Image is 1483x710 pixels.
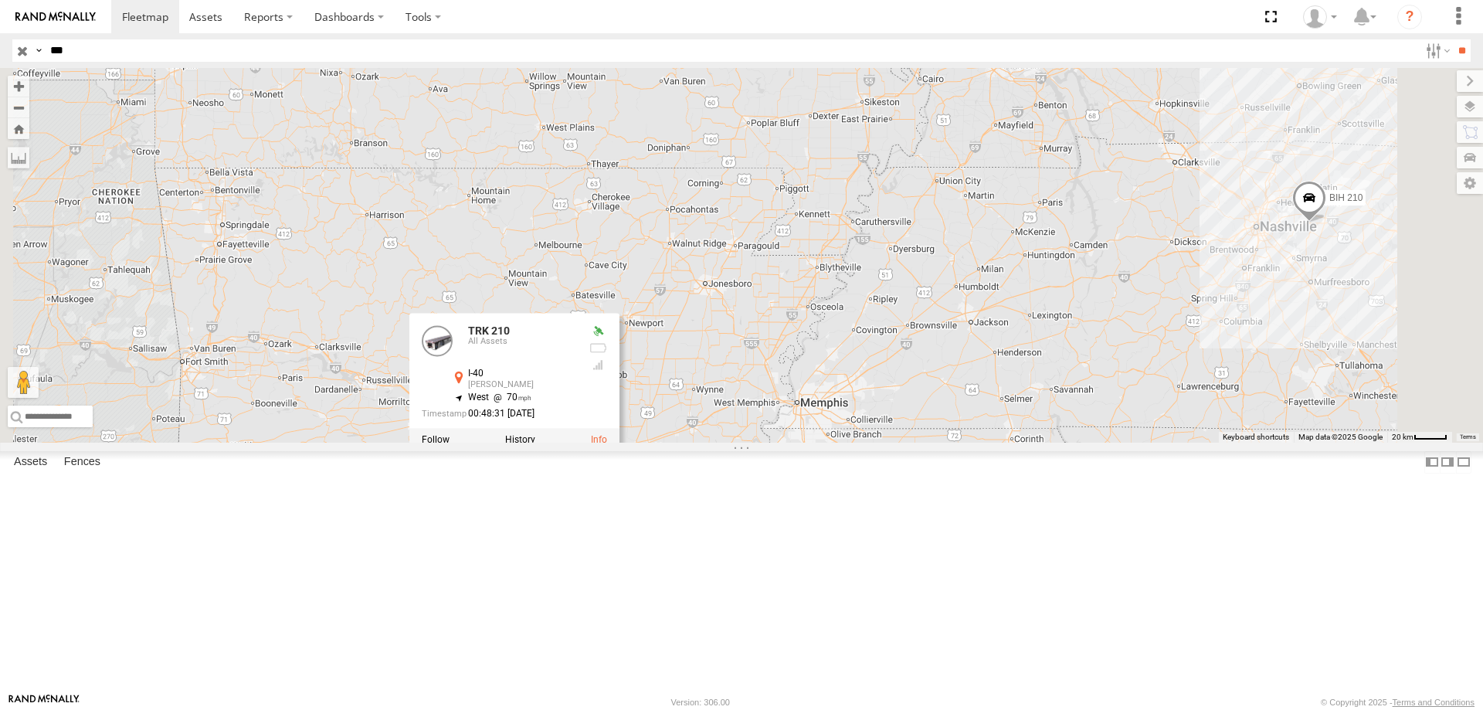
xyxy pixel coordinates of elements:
[422,325,453,356] a: View Asset Details
[468,392,489,403] span: West
[8,695,80,710] a: Visit our Website
[1397,5,1422,29] i: ?
[468,324,510,337] a: TRK 210
[671,698,730,707] div: Version: 306.00
[1223,432,1289,443] button: Keyboard shortcuts
[505,435,535,446] label: View Asset History
[32,39,45,62] label: Search Query
[1387,432,1452,443] button: Map Scale: 20 km per 40 pixels
[8,76,29,97] button: Zoom in
[1298,5,1342,29] div: Nele .
[589,358,607,371] div: Last Event GSM Signal Strength
[1424,451,1440,474] label: Dock Summary Table to the Left
[8,97,29,118] button: Zoom out
[1393,698,1475,707] a: Terms and Conditions
[468,369,576,379] div: I-40
[589,342,607,355] div: No battery health information received from this device.
[8,367,39,398] button: Drag Pegman onto the map to open Street View
[422,435,450,446] label: Realtime tracking of Asset
[591,435,607,446] a: View Asset Details
[1440,451,1455,474] label: Dock Summary Table to the Right
[489,392,531,403] span: 70
[1420,39,1453,62] label: Search Filter Options
[6,451,55,473] label: Assets
[468,338,576,347] div: All Assets
[1321,698,1475,707] div: © Copyright 2025 -
[8,118,29,139] button: Zoom Home
[15,12,96,22] img: rand-logo.svg
[1456,451,1471,474] label: Hide Summary Table
[56,451,108,473] label: Fences
[468,380,576,389] div: [PERSON_NAME]
[1392,433,1413,441] span: 20 km
[8,147,29,168] label: Measure
[422,409,576,420] div: Date/time of location update
[1460,434,1476,440] a: Terms (opens in new tab)
[1329,192,1363,203] span: BIH 210
[1298,433,1383,441] span: Map data ©2025 Google
[1457,172,1483,194] label: Map Settings
[589,325,607,338] div: Valid GPS Fix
